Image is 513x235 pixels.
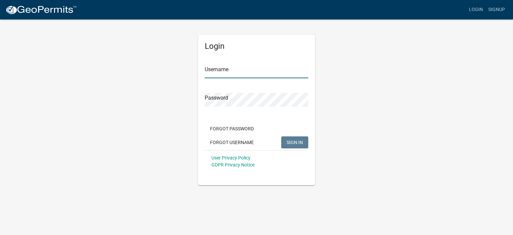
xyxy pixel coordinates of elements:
h5: Login [205,41,308,51]
a: Signup [486,3,508,16]
button: Forgot Username [205,136,259,148]
button: SIGN IN [281,136,308,148]
a: GDPR Privacy Notice [211,162,254,167]
button: Forgot Password [205,123,259,135]
a: Login [466,3,486,16]
a: User Privacy Policy [211,155,250,160]
span: SIGN IN [287,139,303,145]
